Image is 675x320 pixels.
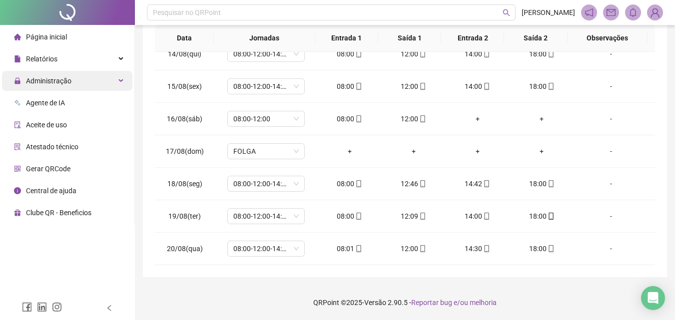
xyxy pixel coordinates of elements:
[233,209,299,224] span: 08:00-12:00-14:00-18:00
[576,32,640,43] span: Observações
[26,209,91,217] span: Clube QR - Beneficios
[14,143,21,150] span: solution
[167,115,202,123] span: 16/08(sáb)
[482,245,490,252] span: mobile
[547,213,555,220] span: mobile
[418,245,426,252] span: mobile
[607,8,616,17] span: mail
[482,213,490,220] span: mobile
[233,144,299,159] span: FOLGA
[26,165,70,173] span: Gerar QRCode
[135,285,675,320] footer: QRPoint © 2025 - 2.90.5 -
[26,143,78,151] span: Atestado técnico
[26,121,67,129] span: Aceite de uso
[26,77,71,85] span: Administração
[454,211,502,222] div: 14:00
[582,146,641,157] div: -
[155,24,214,52] th: Data
[14,33,21,40] span: home
[52,302,62,312] span: instagram
[14,209,21,216] span: gift
[582,81,641,92] div: -
[585,8,594,17] span: notification
[354,50,362,57] span: mobile
[418,50,426,57] span: mobile
[14,121,21,128] span: audit
[418,83,426,90] span: mobile
[390,211,438,222] div: 12:09
[390,243,438,254] div: 12:00
[26,99,65,107] span: Agente de IA
[648,5,663,20] img: 89225
[326,113,374,124] div: 08:00
[582,211,641,222] div: -
[364,299,386,307] span: Versão
[354,115,362,122] span: mobile
[454,81,502,92] div: 14:00
[441,24,504,52] th: Entrada 2
[522,7,575,18] span: [PERSON_NAME]
[390,48,438,59] div: 12:00
[326,243,374,254] div: 08:01
[167,180,202,188] span: 18/08(seg)
[26,187,76,195] span: Central de ajuda
[354,245,362,252] span: mobile
[168,50,201,58] span: 14/08(qui)
[326,48,374,59] div: 08:00
[547,50,555,57] span: mobile
[233,46,299,61] span: 08:00-12:00-14:00-18:00
[629,8,638,17] span: bell
[518,48,566,59] div: 18:00
[233,176,299,191] span: 08:00-12:00-14:00-18:00
[354,213,362,220] span: mobile
[482,180,490,187] span: mobile
[354,180,362,187] span: mobile
[390,81,438,92] div: 12:00
[14,55,21,62] span: file
[568,24,648,52] th: Observações
[233,241,299,256] span: 08:00-12:00-14:00-18:00
[26,55,57,63] span: Relatórios
[26,33,67,41] span: Página inicial
[418,180,426,187] span: mobile
[167,82,202,90] span: 15/08(sex)
[518,243,566,254] div: 18:00
[641,286,665,310] div: Open Intercom Messenger
[582,113,641,124] div: -
[518,113,566,124] div: +
[37,302,47,312] span: linkedin
[326,146,374,157] div: +
[390,178,438,189] div: 12:46
[354,83,362,90] span: mobile
[22,302,32,312] span: facebook
[454,48,502,59] div: 14:00
[390,113,438,124] div: 12:00
[482,83,490,90] span: mobile
[518,178,566,189] div: 18:00
[504,24,567,52] th: Saída 2
[233,111,299,126] span: 08:00-12:00
[547,180,555,187] span: mobile
[326,178,374,189] div: 08:00
[582,243,641,254] div: -
[582,178,641,189] div: -
[411,299,497,307] span: Reportar bug e/ou melhoria
[518,146,566,157] div: +
[418,213,426,220] span: mobile
[454,146,502,157] div: +
[390,146,438,157] div: +
[315,24,378,52] th: Entrada 1
[14,77,21,84] span: lock
[547,83,555,90] span: mobile
[214,24,315,52] th: Jornadas
[168,212,201,220] span: 19/08(ter)
[167,245,203,253] span: 20/08(qua)
[378,24,441,52] th: Saída 1
[14,187,21,194] span: info-circle
[233,79,299,94] span: 08:00-12:00-14:00-18:00
[326,81,374,92] div: 08:00
[14,165,21,172] span: qrcode
[454,178,502,189] div: 14:42
[503,9,510,16] span: search
[326,211,374,222] div: 08:00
